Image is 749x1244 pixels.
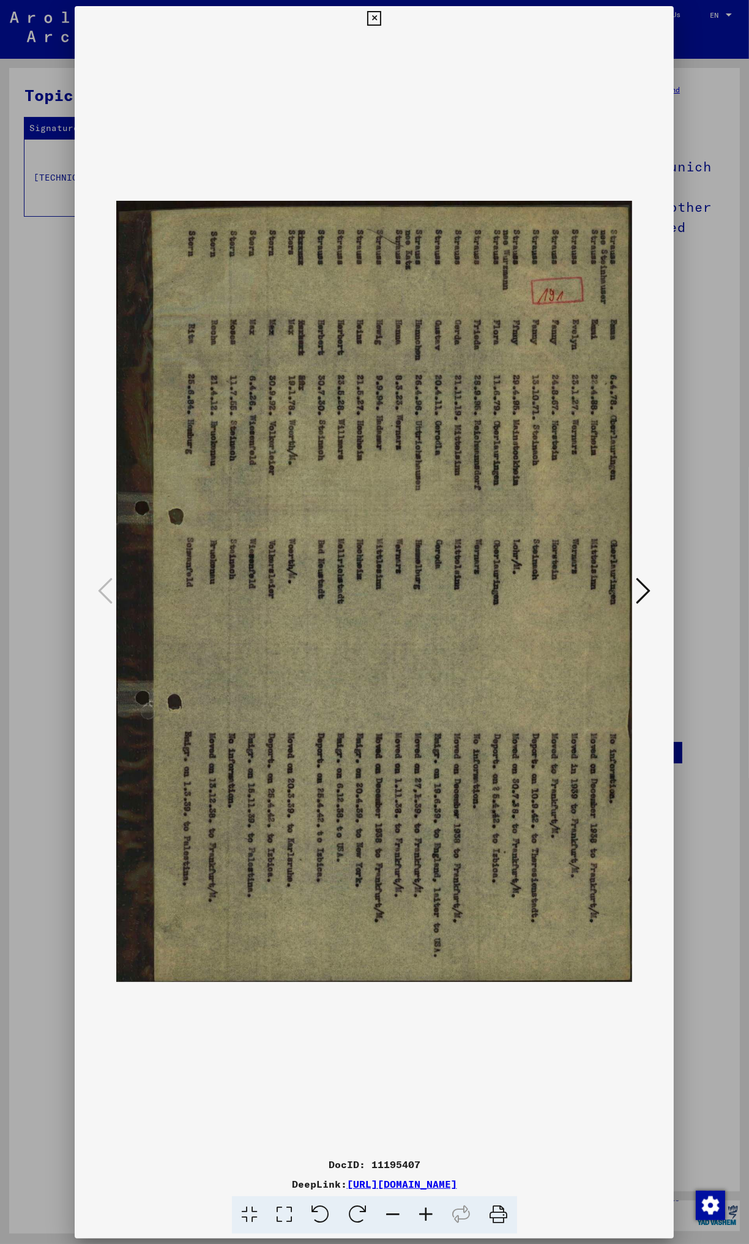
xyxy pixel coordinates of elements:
img: Change consent [696,1191,725,1220]
div: Change consent [695,1190,725,1220]
img: 001.jpg [116,31,632,1152]
a: [URL][DOMAIN_NAME] [347,1178,457,1190]
div: DocID: 11195407 [75,1157,674,1172]
div: DeepLink: [75,1177,674,1191]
